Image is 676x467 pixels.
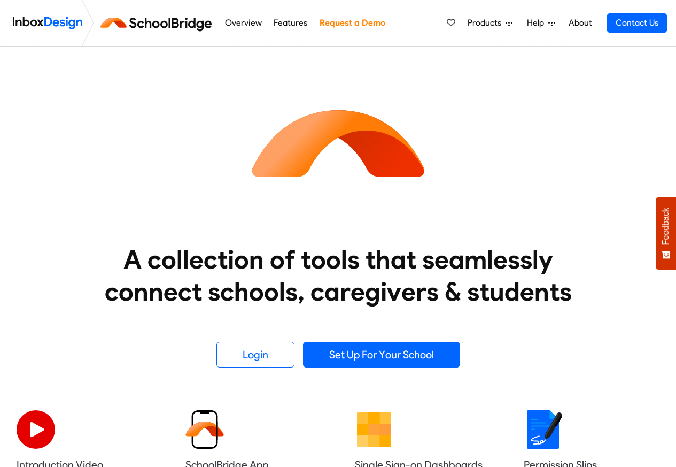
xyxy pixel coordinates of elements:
a: Login [216,342,294,368]
span: Products [468,17,506,29]
a: Products [463,12,517,34]
img: schoolbridge logo [98,10,219,36]
img: icon_schoolbridge.svg [242,47,434,239]
a: Set Up For Your School [303,342,460,368]
img: 2022_01_13_icon_grid.svg [355,410,393,449]
a: Help [523,12,560,34]
button: Feedback - Show survey [656,197,676,270]
a: Features [271,12,310,34]
img: 2022_01_18_icon_signature.svg [524,410,562,449]
img: 2022_01_13_icon_sb_app.svg [185,410,224,449]
a: About [565,12,595,34]
img: 2022_07_11_icon_video_playback.svg [17,410,55,449]
a: Overview [222,12,265,34]
a: Request a Demo [316,12,388,34]
a: Contact Us [607,13,667,33]
span: Help [527,17,548,29]
span: Feedback [661,208,671,245]
heading: A collection of tools that seamlessly connect schools, caregivers & students [84,243,592,308]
